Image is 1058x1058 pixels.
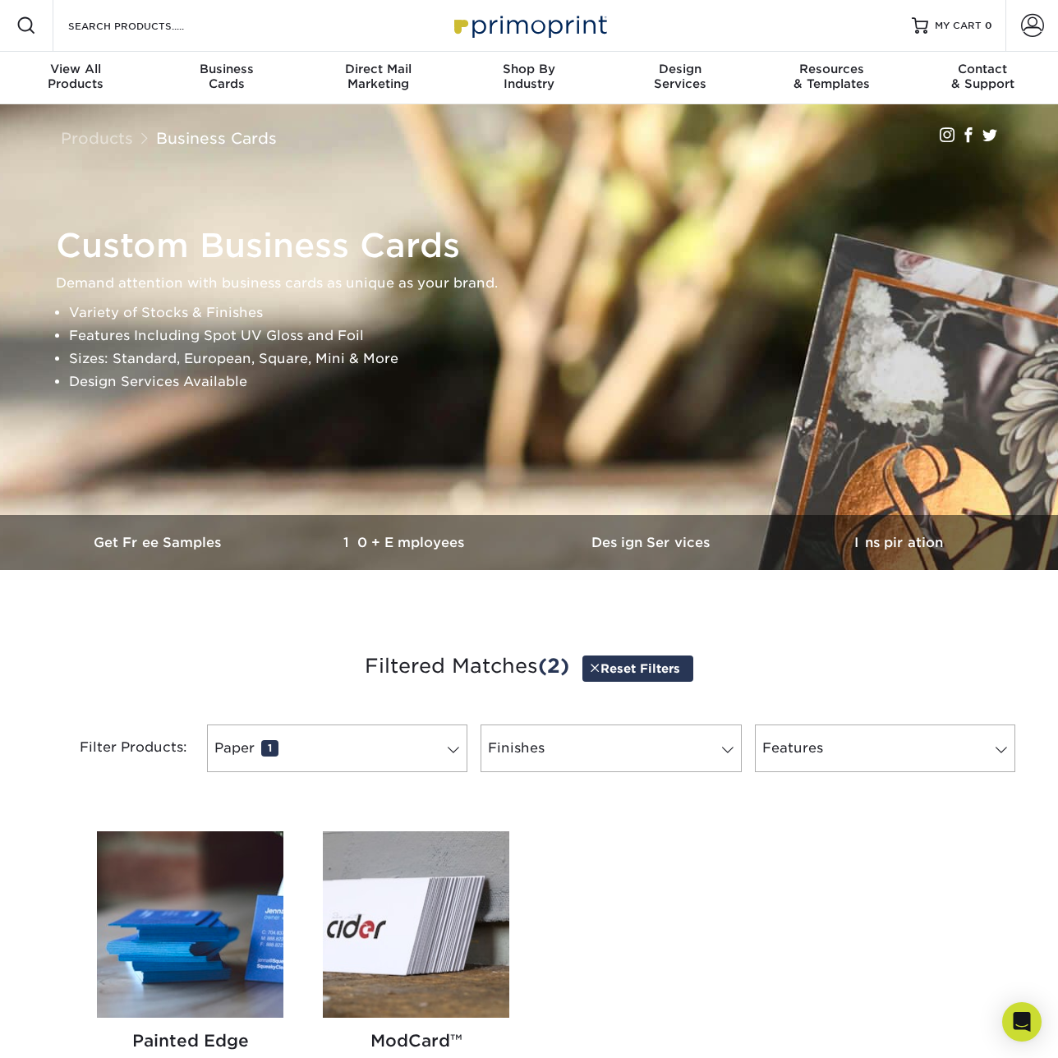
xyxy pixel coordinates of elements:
div: & Support [907,62,1058,91]
h3: Get Free Samples [36,535,283,550]
li: Design Services Available [69,370,1017,393]
span: 1 [261,740,278,757]
a: Products [61,129,133,147]
h2: ModCard™ [323,1031,509,1051]
img: ModCard™ Business Cards [323,831,509,1018]
span: Direct Mail [302,62,453,76]
span: Design [605,62,756,76]
a: Paper1 [207,724,467,772]
a: 10+ Employees [283,515,529,570]
a: Features [755,724,1015,772]
div: Marketing [302,62,453,91]
span: Shop By [453,62,605,76]
div: Filter Products: [36,724,200,772]
h3: Design Services [529,535,775,550]
div: Services [605,62,756,91]
a: DesignServices [605,52,756,104]
a: Contact& Support [907,52,1058,104]
a: Get Free Samples [36,515,283,570]
input: SEARCH PRODUCTS..... [67,16,227,35]
a: BusinessCards [151,52,302,104]
h3: 10+ Employees [283,535,529,550]
a: Shop ByIndustry [453,52,605,104]
div: & Templates [756,62,907,91]
span: (2) [538,654,569,678]
span: Contact [907,62,1058,76]
img: Primoprint [447,7,611,43]
div: Industry [453,62,605,91]
li: Variety of Stocks & Finishes [69,301,1017,324]
h2: Painted Edge [97,1031,283,1051]
div: Cards [151,62,302,91]
a: Design Services [529,515,775,570]
a: Business Cards [156,129,277,147]
li: Sizes: Standard, European, Square, Mini & More [69,347,1017,370]
span: MY CART [935,19,982,33]
h1: Custom Business Cards [56,226,1017,265]
img: Painted Edge Business Cards [97,831,283,1018]
li: Features Including Spot UV Gloss and Foil [69,324,1017,347]
div: Open Intercom Messenger [1002,1002,1042,1042]
a: Resources& Templates [756,52,907,104]
span: Resources [756,62,907,76]
a: Inspiration [775,515,1022,570]
h3: Inspiration [775,535,1022,550]
h3: Filtered Matches [48,629,1010,705]
p: Demand attention with business cards as unique as your brand. [56,272,1017,295]
iframe: Google Customer Reviews [4,1008,140,1052]
span: Business [151,62,302,76]
a: Finishes [481,724,741,772]
span: 0 [985,20,992,31]
a: Reset Filters [582,655,693,681]
a: Direct MailMarketing [302,52,453,104]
